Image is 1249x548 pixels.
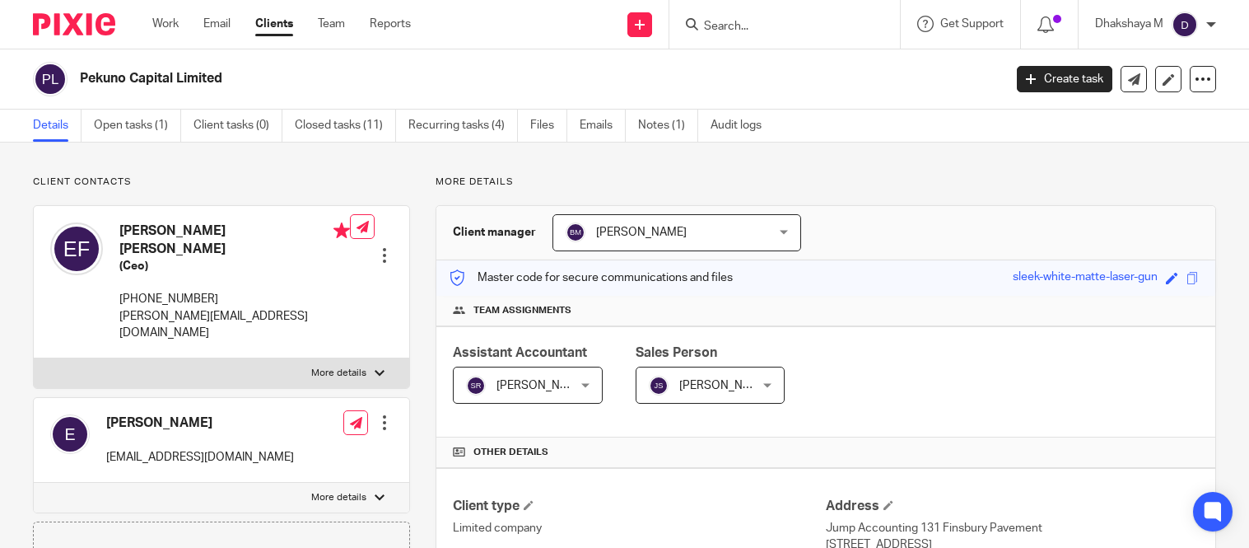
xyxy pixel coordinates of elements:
[436,176,1216,189] p: More details
[826,520,1199,536] p: Jump Accounting 131 Finsbury Pavement
[94,110,181,142] a: Open tasks (1)
[1172,12,1198,38] img: svg%3E
[119,291,350,307] p: [PHONE_NUMBER]
[940,18,1004,30] span: Get Support
[119,308,350,342] p: [PERSON_NAME][EMAIL_ADDRESS][DOMAIN_NAME]
[496,380,587,391] span: [PERSON_NAME]
[530,110,567,142] a: Files
[466,376,486,396] img: svg%3E
[50,415,90,454] img: svg%3E
[193,110,282,142] a: Client tasks (0)
[33,176,410,189] p: Client contacts
[453,224,536,241] h3: Client manager
[596,227,687,238] span: [PERSON_NAME]
[119,258,350,274] h5: (Ceo)
[311,491,366,504] p: More details
[649,376,669,396] img: svg%3E
[826,498,1199,515] h4: Address
[370,16,411,32] a: Reports
[119,222,350,258] h4: [PERSON_NAME] [PERSON_NAME]
[106,415,294,432] h4: [PERSON_NAME]
[711,110,774,142] a: Audit logs
[33,13,115,35] img: Pixie
[1095,16,1163,32] p: Dhakshaya M
[473,446,548,459] span: Other details
[318,16,345,32] a: Team
[702,20,851,35] input: Search
[408,110,518,142] a: Recurring tasks (4)
[33,62,68,96] img: svg%3E
[106,449,294,466] p: [EMAIL_ADDRESS][DOMAIN_NAME]
[1017,66,1112,92] a: Create task
[580,110,626,142] a: Emails
[453,498,826,515] h4: Client type
[203,16,231,32] a: Email
[679,380,770,391] span: [PERSON_NAME]
[453,346,587,359] span: Assistant Accountant
[152,16,179,32] a: Work
[638,110,698,142] a: Notes (1)
[80,70,809,87] h2: Pekuno Capital Limited
[473,304,571,317] span: Team assignments
[50,222,103,275] img: svg%3E
[566,222,585,242] img: svg%3E
[333,222,350,239] i: Primary
[1013,269,1158,288] div: sleek-white-matte-laser-gun
[33,110,82,142] a: Details
[311,367,366,380] p: More details
[453,520,826,536] p: Limited company
[636,346,717,359] span: Sales Person
[255,16,293,32] a: Clients
[295,110,396,142] a: Closed tasks (11)
[449,269,733,286] p: Master code for secure communications and files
